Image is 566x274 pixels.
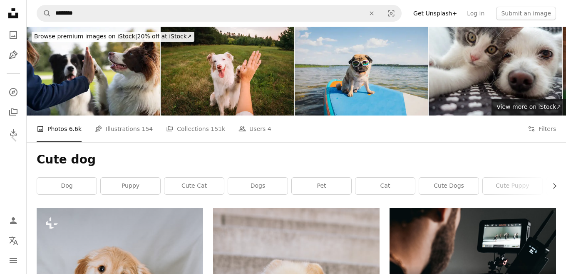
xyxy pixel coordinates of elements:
a: cat [355,178,415,194]
a: Illustrations [5,47,22,63]
img: Border collie with owner training in a public park [27,27,160,116]
a: Explore [5,84,22,101]
a: puppy [101,178,160,194]
button: Visual search [381,5,401,21]
a: Users 4 [238,116,271,142]
a: dogs [228,178,288,194]
a: dog [37,178,97,194]
span: 151k [211,124,225,133]
a: Illustrations 154 [95,116,153,142]
a: Get Unsplash+ [408,7,462,20]
img: it's a paddle board time! [295,27,428,116]
a: Next [537,97,566,177]
a: cute dogs [419,178,479,194]
a: Browse premium images on iStock|20% off at iStock↗ [27,27,199,47]
span: Browse premium images on iStock | [34,33,137,40]
span: 20% off at iStock ↗ [34,33,192,40]
a: pet [292,178,351,194]
button: Search Unsplash [37,5,51,21]
a: cute puppy [483,178,542,194]
h1: Cute dog [37,152,556,167]
button: Filters [528,116,556,142]
span: 4 [268,124,271,133]
a: View more on iStock↗ [492,99,566,116]
button: scroll list to the right [547,178,556,194]
a: cute cat [164,178,224,194]
img: Dog gives paw to a woman making high five gesture [161,27,294,116]
a: Log in [462,7,489,20]
img: Cat taking a selfie with dog [429,27,562,116]
button: Language [5,232,22,249]
a: Log in / Sign up [5,212,22,229]
a: Photos [5,27,22,43]
form: Find visuals sitewide [37,5,402,22]
button: Menu [5,252,22,269]
span: 154 [142,124,153,133]
button: Clear [362,5,381,21]
span: View more on iStock ↗ [496,103,561,110]
a: Collections 151k [166,116,225,142]
button: Submit an image [496,7,556,20]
